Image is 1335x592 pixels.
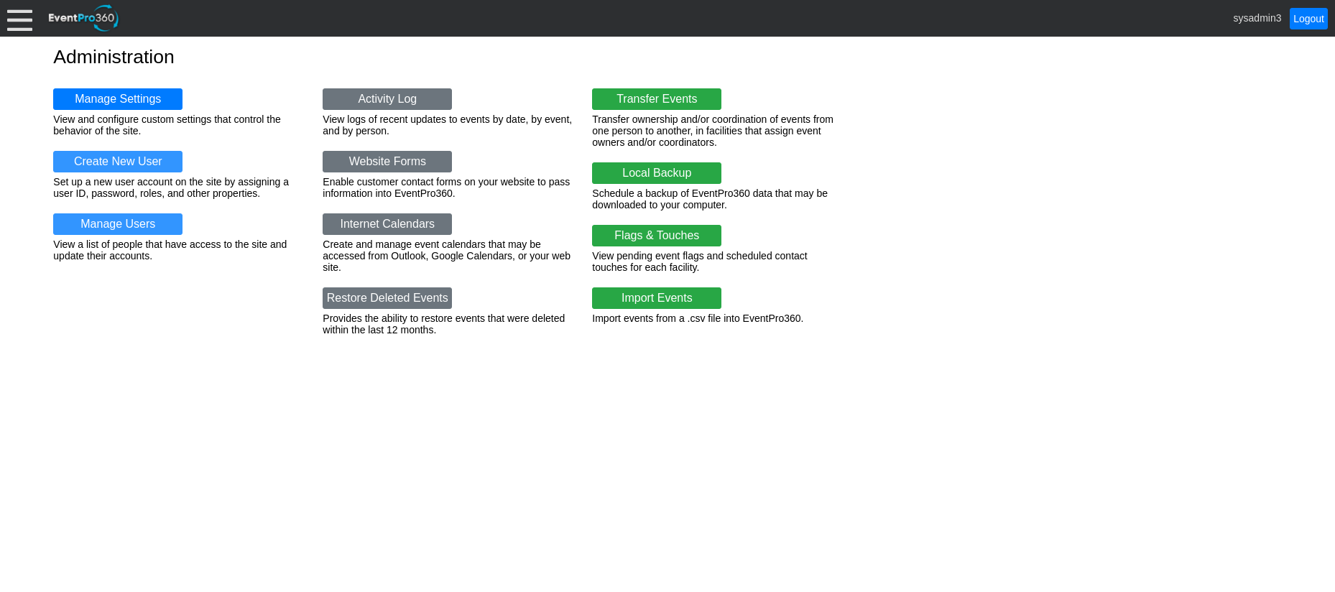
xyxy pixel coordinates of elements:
[323,287,452,309] a: Restore Deleted Events
[592,188,844,211] div: Schedule a backup of EventPro360 data that may be downloaded to your computer.
[53,151,183,172] a: Create New User
[592,225,721,246] a: Flags & Touches
[323,313,574,336] div: Provides the ability to restore events that were deleted within the last 12 months.
[53,47,1281,67] h1: Administration
[323,176,574,199] div: Enable customer contact forms on your website to pass information into EventPro360.
[53,88,183,110] a: Manage Settings
[1234,11,1282,23] span: sysadmin3
[323,239,574,273] div: Create and manage event calendars that may be accessed from Outlook, Google Calendars, or your we...
[592,313,844,324] div: Import events from a .csv file into EventPro360.
[592,250,844,273] div: View pending event flags and scheduled contact touches for each facility.
[47,2,121,34] img: EventPro360
[323,213,452,235] a: Internet Calendars
[53,114,305,137] div: View and configure custom settings that control the behavior of the site.
[323,88,452,110] a: Activity Log
[592,287,721,309] a: Import Events
[592,162,721,184] a: Local Backup
[53,176,305,199] div: Set up a new user account on the site by assigning a user ID, password, roles, and other properties.
[53,213,183,235] a: Manage Users
[53,239,305,262] div: View a list of people that have access to the site and update their accounts.
[1290,8,1328,29] a: Logout
[592,88,721,110] a: Transfer Events
[592,114,844,148] div: Transfer ownership and/or coordination of events from one person to another, in facilities that a...
[7,6,32,31] div: Menu: Click or 'Crtl+M' to toggle menu open/close
[323,151,452,172] a: Website Forms
[323,114,574,137] div: View logs of recent updates to events by date, by event, and by person.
